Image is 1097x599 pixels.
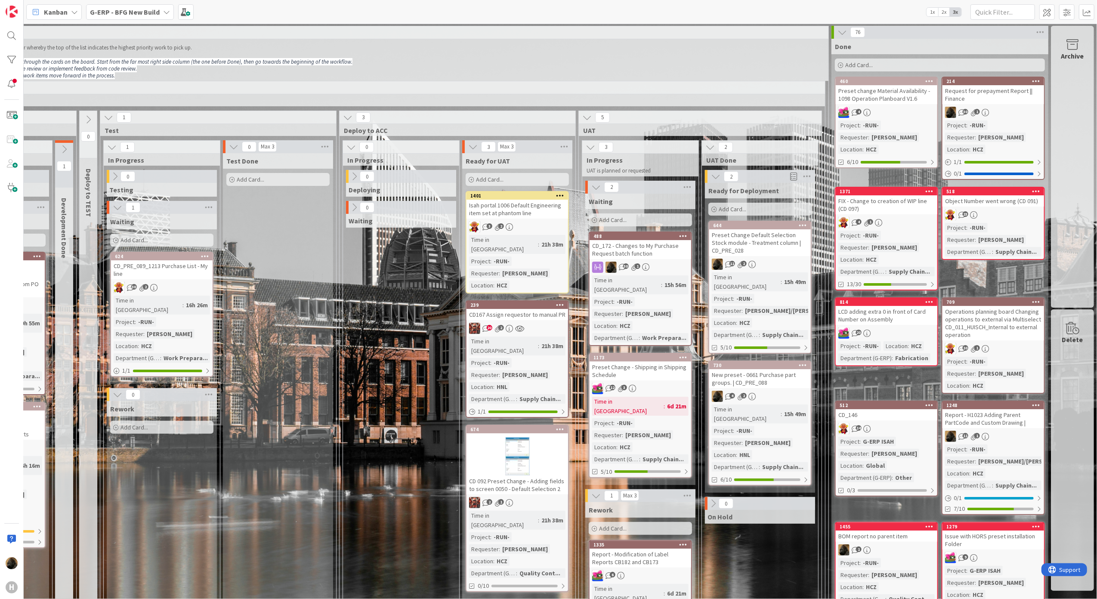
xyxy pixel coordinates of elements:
span: : [975,133,976,142]
div: -RUN- [861,231,881,240]
div: 488CD_172 - Changes to My Purchase Request batch function [590,232,691,259]
div: 730 [709,361,811,369]
span: : [781,277,782,287]
div: Supply Chain... [760,330,806,340]
span: 1 / 1 [954,157,962,167]
div: Project [592,297,613,306]
div: [PERSON_NAME] [145,329,195,339]
div: Time in [GEOGRAPHIC_DATA] [469,337,538,355]
img: LC [838,423,850,434]
span: Add Card... [121,423,148,431]
span: : [733,294,734,303]
span: 2 [498,325,504,330]
span: 1 / 1 [478,407,486,416]
div: Object Number went wrong (CD 091) [942,195,1044,207]
div: 214 [946,78,1044,84]
a: 1173Preset Change - Shipping in Shipping ScheduleJKTime in [GEOGRAPHIC_DATA]:6d 21mProject:-RUN-R... [589,353,692,478]
span: 4 [856,109,862,114]
a: 644Preset Change Default Selection Stock module - Treatment column | CD_PRE_028NDTime in [GEOGRAP... [708,221,812,354]
div: 814LCD adding extra 0 in front of Card Number on Assembly [836,298,937,325]
div: [PERSON_NAME] [976,235,1026,244]
span: Add Card... [599,216,627,224]
a: 214Request for prepayment Report || FinanceNDProject:-RUN-Requester:[PERSON_NAME]Location:HCZ1/10/1 [942,77,1045,180]
span: Add Card... [476,176,504,183]
div: Project [469,256,490,266]
div: CD_146 [836,409,937,420]
div: 644Preset Change Default Selection Stock module - Treatment column | CD_PRE_028 [709,222,811,256]
a: 512CD_146LCProject:G-ERP ISAHRequester:[PERSON_NAME]Location:GlobalDepartment (G-ERP):Other0/3 [835,401,938,497]
div: Isah portal 1006 Default Engineering item set at phantom line [467,200,568,219]
span: 3 [487,223,492,229]
div: Department (G-ERP) [114,353,160,363]
div: 1371 [840,188,937,195]
span: : [538,341,539,351]
img: JK [592,383,603,394]
div: Project [945,120,966,130]
div: Project [712,294,733,303]
div: [PERSON_NAME] [976,133,1026,142]
div: New preset - 0661 Purchase part groups. | CD_PRE_088 [709,369,811,388]
a: 518Object Number went wrong (CD 091)LCProject:-RUN-Requester:[PERSON_NAME]Department (G-ERP):Supp... [942,187,1045,260]
span: : [781,409,782,419]
div: Location [838,145,862,154]
span: 4 [729,393,735,398]
span: : [892,353,893,363]
div: CD167 Assign requestor to manual PR [467,309,568,320]
span: : [499,269,500,278]
span: : [664,401,665,411]
span: 3 [621,385,627,390]
span: 30 [623,263,629,269]
span: 30 [963,109,968,114]
span: 2 [498,223,504,229]
input: Quick Filter... [970,4,1035,20]
div: 15h 49m [782,277,808,287]
span: : [160,353,161,363]
div: 814 [840,299,937,305]
b: G-ERP - BFG New Build [90,8,160,16]
span: Add Card... [237,176,264,183]
span: 1 [974,345,980,351]
div: [PERSON_NAME] [869,243,919,252]
span: : [733,426,734,435]
span: 0 / 1 [954,169,962,178]
span: Kanban [44,7,68,17]
span: 6/10 [847,157,858,167]
div: ND [590,262,691,273]
span: : [975,369,976,378]
div: -RUN- [491,358,512,367]
div: 674CD 092 Preset Change - Adding fields to screen 0050 - Default Selection 2 [467,426,568,494]
a: 1371FIX - Change to creation of WIP line (CD 097)LCProject:-RUN-Requester:[PERSON_NAME]Location:H... [835,187,938,290]
div: 21h 38m [539,341,565,351]
div: Location [712,318,736,327]
span: 23 [963,211,968,217]
div: HCZ [909,341,924,351]
div: 6d 21m [665,401,689,411]
div: LC [467,221,568,232]
div: 1173 [590,354,691,361]
div: Requester [945,235,975,244]
span: : [613,418,615,428]
div: Project [592,418,613,428]
img: ND [945,107,956,118]
img: LC [945,209,956,220]
div: Supply Chain... [993,247,1039,256]
span: : [859,231,861,240]
div: -RUN- [861,120,881,130]
div: HCZ [139,341,154,351]
div: Department (G-ERP) [712,330,759,340]
div: Time in [GEOGRAPHIC_DATA] [469,235,538,254]
div: JK [467,323,568,334]
div: [PERSON_NAME] [976,369,1026,378]
div: [PERSON_NAME] [500,370,550,380]
div: HCZ [864,145,879,154]
div: 1248Report - H1023 Adding Parent PartCode and Custom Drawing | [942,401,1044,428]
div: Requester [838,133,868,142]
div: -RUN- [615,418,635,428]
div: 460Preset change Material Availability - 1098 Operation Planboard V1.6 [836,77,937,104]
span: : [885,267,887,276]
div: Requester [469,269,499,278]
a: 624CD_PRE_089_1213 Purchase List - My lineLCTime in [GEOGRAPHIC_DATA]:16h 26mProject:-RUN-Request... [110,252,213,377]
img: Visit kanbanzone.com [6,6,18,18]
span: 13/30 [847,280,861,289]
span: 10 [963,345,968,351]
